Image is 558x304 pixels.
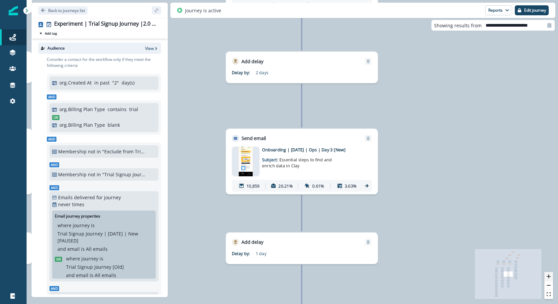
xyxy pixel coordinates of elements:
p: 10,859 [246,183,259,189]
span: Or [55,257,62,262]
p: Emails delivered for journey [58,194,121,201]
p: View [145,46,154,51]
p: Back to journeys list [48,8,85,13]
p: 3.63% [345,183,357,189]
p: Onboarding | [DATE] | Ops | Day 3 [New] [262,147,357,153]
img: email asset unavailable [239,147,253,176]
p: "Exclude from Trial Journey" [102,148,147,155]
p: times [72,201,84,208]
p: Email journey properties [55,213,100,219]
p: " 2 " [112,79,119,86]
p: is [81,245,85,252]
p: org.Created At [59,79,92,86]
p: Add tag [45,31,57,35]
p: Membership [58,171,87,178]
span: And [47,137,56,142]
p: is [100,255,103,262]
button: fit view [544,290,553,299]
p: is [90,272,93,279]
p: All emails [86,245,108,252]
button: Add tag [38,31,58,36]
button: Go back [38,6,88,15]
p: where journey [66,255,98,262]
p: 0.61% [312,183,324,189]
p: blank [108,121,120,128]
button: zoom in [544,272,553,281]
div: Add delayRemoveDelay by:1 day [226,232,378,264]
p: day(s) [122,79,135,86]
span: Or [52,115,59,120]
p: Membership [58,148,87,155]
p: and email [57,245,80,252]
p: Send email [241,135,266,142]
p: 26.21% [278,183,293,189]
button: View [145,46,158,51]
p: not in [88,171,101,178]
p: Edit journey [524,8,546,13]
p: Delay by: [232,70,255,76]
p: Subject: [262,153,336,169]
p: Showing results from [434,22,482,29]
p: Trial Signup Journey | [DATE] | New [PAUSED] [57,230,150,244]
button: sidebar collapse toggle [152,6,161,14]
p: org.Billing Plan Type [59,121,105,128]
img: Inflection [9,6,18,15]
span: And [49,286,59,291]
p: Add delay [241,58,263,65]
p: 2 days [256,70,330,76]
p: Trial Signup Journey [Old] [66,263,124,270]
p: and email [66,272,88,279]
p: All emails [95,272,116,279]
p: trial [129,106,138,113]
p: "Trial Signup Journey [Old]" [102,171,147,178]
span: And [49,162,59,167]
button: Edit journey [515,5,549,15]
p: Consider a contact for the workflow only if they meet the following criteria [47,57,161,69]
div: Add delayRemoveDelay by:2 days [226,52,378,83]
p: where journey [57,222,90,229]
p: Audience [47,45,65,51]
p: not in [88,148,101,155]
p: Add delay [241,238,263,245]
p: contains [108,106,127,113]
button: zoom out [544,281,553,290]
button: Reports [485,5,512,15]
span: Essential steps to find and enrich data in Clay [262,157,332,169]
div: Send emailRemoveemail asset unavailableOnboarding | [DATE] | Ops | Day 3 [New]Subject: Essential ... [226,129,378,195]
p: Delay by: [232,250,255,257]
p: Journey is active [185,7,221,14]
span: And [49,185,59,190]
p: org.Billing Plan Type [59,106,105,113]
div: Experiment | Trial Signup Journey |2.0 | [DATE] [54,21,158,28]
p: is [91,222,95,229]
p: never [58,201,71,208]
p: in past [94,79,110,86]
p: 1 day [256,250,330,257]
span: And [47,94,56,99]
